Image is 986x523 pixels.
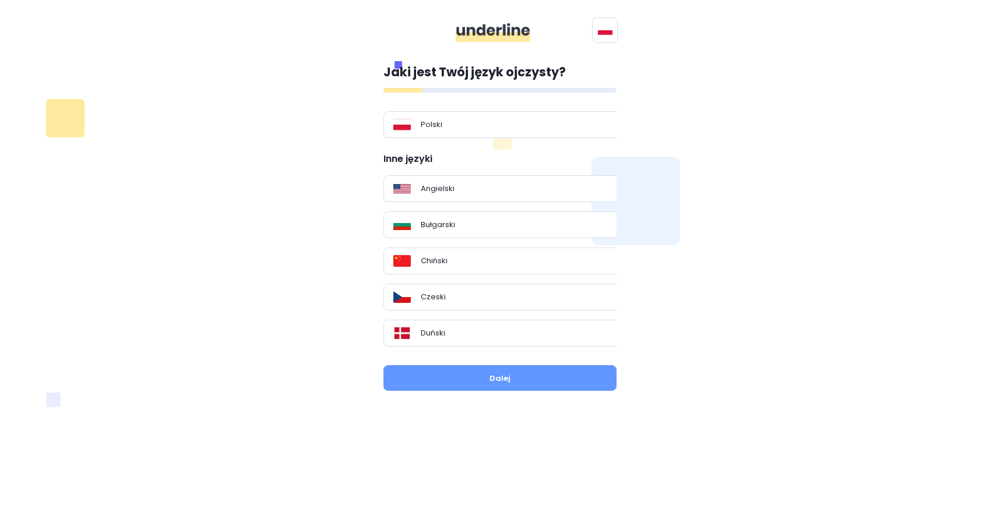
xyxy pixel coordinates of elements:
[456,23,530,42] img: ddgMu+Zv+CXDCfumCWfsmuPlDdRfDDxAd9LAAAAAAElFTkSuQmCC
[393,119,411,130] img: Flag_of_Poland.svg
[383,365,617,391] button: Dalej
[393,327,411,339] img: Flag_of_Denmark.svg
[393,291,411,303] img: Flag_of_the_Czech_Republic.svg
[421,219,455,231] p: Bułgarski
[421,119,442,130] p: Polski
[421,291,446,303] p: Czeski
[393,183,411,195] img: Flag_of_the_United_States.svg
[421,255,448,267] p: Chiński
[421,183,455,195] p: Angielski
[421,327,445,339] p: Duński
[393,219,411,231] img: Flag_of_Bulgaria.svg
[393,255,411,267] img: Flag_of_the_People%27s_Republic_of_China.svg
[383,152,625,166] p: Inne języki
[383,63,617,82] p: Jaki jest Twój język ojczysty?
[598,26,612,35] img: svg+xml;base64,PHN2ZyB4bWxucz0iaHR0cDovL3d3dy53My5vcmcvMjAwMC9zdmciIGlkPSJGbGFnIG9mIFBvbGFuZCIgdm...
